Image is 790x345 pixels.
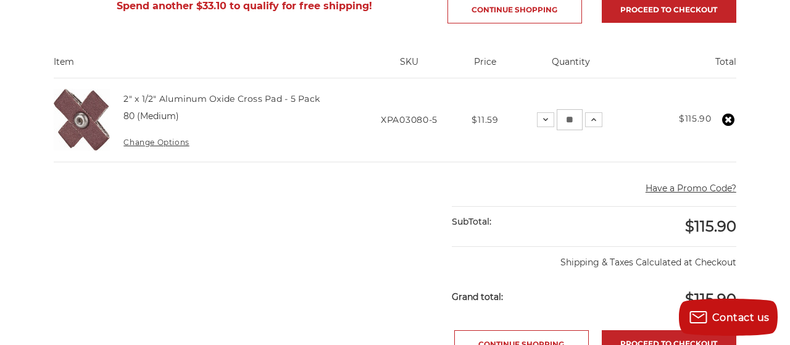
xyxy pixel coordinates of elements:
[685,290,736,308] span: $115.90
[452,291,503,302] strong: Grand total:
[123,93,320,104] a: 2" x 1/2" Aluminum Oxide Cross Pad - 5 Pack
[685,217,736,235] span: $115.90
[557,109,583,130] input: 2" x 1/2" Aluminum Oxide Cross Pad - 5 Pack Quantity:
[632,56,736,78] th: Total
[646,182,736,195] button: Have a Promo Code?
[679,113,712,124] strong: $115.90
[54,89,110,151] img: Abrasive Cross Pad
[123,110,179,123] dd: 80 (Medium)
[461,56,510,78] th: Price
[452,207,594,237] div: SubTotal:
[679,299,778,336] button: Contact us
[357,56,460,78] th: SKU
[712,312,770,323] span: Contact us
[381,114,438,125] span: XPA03080-5
[509,56,631,78] th: Quantity
[54,56,357,78] th: Item
[472,114,498,125] span: $11.59
[123,138,189,147] a: Change Options
[452,246,736,269] p: Shipping & Taxes Calculated at Checkout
